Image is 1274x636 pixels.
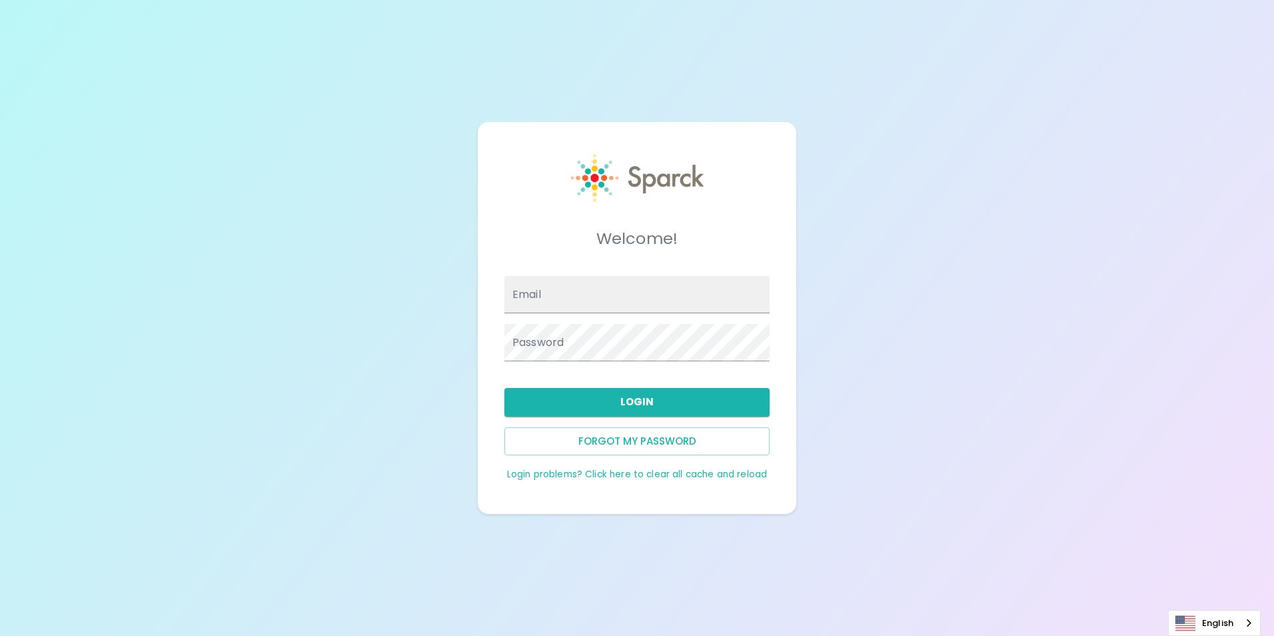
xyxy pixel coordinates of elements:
[571,154,704,202] img: Sparck logo
[1169,611,1260,635] a: English
[504,388,770,416] button: Login
[504,228,770,249] h5: Welcome!
[1168,610,1261,636] div: Language
[507,468,767,481] a: Login problems? Click here to clear all cache and reload
[504,427,770,455] button: Forgot my password
[1168,610,1261,636] aside: Language selected: English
